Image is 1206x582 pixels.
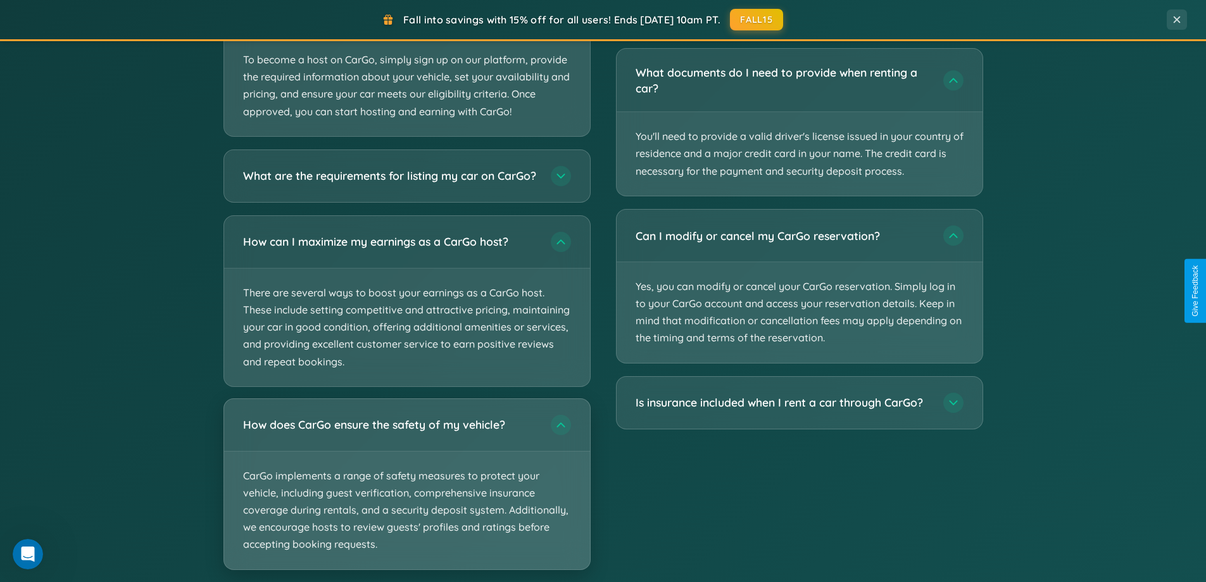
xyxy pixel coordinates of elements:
[730,9,783,30] button: FALL15
[224,35,590,136] p: To become a host on CarGo, simply sign up on our platform, provide the required information about...
[13,539,43,569] iframe: Intercom live chat
[243,234,538,250] h3: How can I maximize my earnings as a CarGo host?
[636,228,931,244] h3: Can I modify or cancel my CarGo reservation?
[636,395,931,410] h3: Is insurance included when I rent a car through CarGo?
[243,417,538,433] h3: How does CarGo ensure the safety of my vehicle?
[1191,265,1200,317] div: Give Feedback
[224,452,590,569] p: CarGo implements a range of safety measures to protect your vehicle, including guest verification...
[617,112,983,196] p: You'll need to provide a valid driver's license issued in your country of residence and a major c...
[636,65,931,96] h3: What documents do I need to provide when renting a car?
[243,168,538,184] h3: What are the requirements for listing my car on CarGo?
[224,269,590,386] p: There are several ways to boost your earnings as a CarGo host. These include setting competitive ...
[403,13,720,26] span: Fall into savings with 15% off for all users! Ends [DATE] 10am PT.
[617,262,983,363] p: Yes, you can modify or cancel your CarGo reservation. Simply log in to your CarGo account and acc...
